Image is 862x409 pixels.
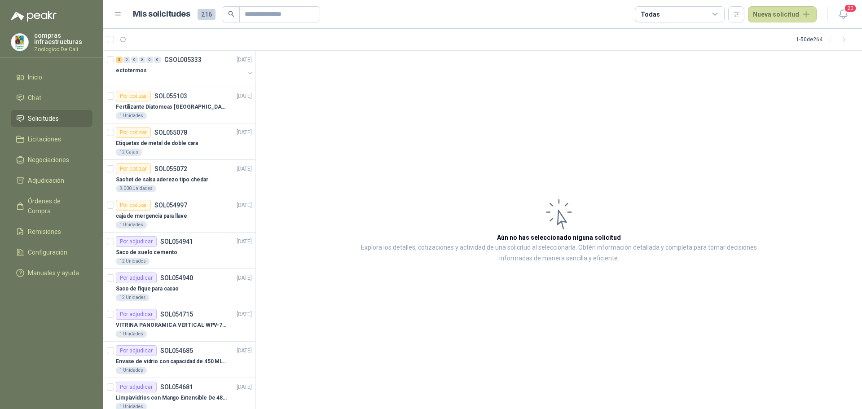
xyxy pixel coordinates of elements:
p: VITRINA PANORAMICA VERTICAL WPV-700FA [116,321,228,330]
div: Por cotizar [116,91,151,101]
p: ectotermos [116,66,147,75]
div: 12 Cajas [116,149,142,156]
div: 12 Unidades [116,294,150,301]
a: Por adjudicarSOL054715[DATE] VITRINA PANORAMICA VERTICAL WPV-700FA1 Unidades [103,305,255,342]
div: 1 Unidades [116,112,147,119]
a: Por cotizarSOL055078[DATE] Etiquetas de metal de doble cara12 Cajas [103,123,255,160]
a: Por adjudicarSOL054941[DATE] Saco de suelo cemento12 Unidades [103,233,255,269]
p: [DATE] [237,383,252,391]
div: 12 Unidades [116,258,150,265]
p: SOL054997 [154,202,187,208]
div: 0 [139,57,145,63]
div: 3 [116,57,123,63]
div: 1 Unidades [116,330,147,338]
p: compras infraestructuras [34,32,92,45]
img: Company Logo [11,34,28,51]
p: SOL054941 [160,238,193,245]
p: [DATE] [237,92,252,101]
a: Adjudicación [11,172,92,189]
a: Licitaciones [11,131,92,148]
span: Solicitudes [28,114,59,123]
p: Etiquetas de metal de doble cara [116,139,198,148]
a: Negociaciones [11,151,92,168]
p: GSOL005333 [164,57,202,63]
p: Saco de suelo cemento [116,248,177,257]
span: Negociaciones [28,155,69,165]
p: [DATE] [237,56,252,64]
p: SOL055103 [154,93,187,99]
p: Envase de vidrio con capacidad de 450 ML – 9X8X8 CM Caja x 12 unidades [116,357,228,366]
p: SOL055078 [154,129,187,136]
div: 0 [154,57,161,63]
p: [DATE] [237,274,252,282]
p: Sachet de salsa aderezo tipo chedar [116,176,208,184]
p: Zoologico De Cali [34,47,92,52]
a: Chat [11,89,92,106]
p: [DATE] [237,310,252,319]
a: Por adjudicarSOL054940[DATE] Saco de fique para cacao12 Unidades [103,269,255,305]
p: [DATE] [237,128,252,137]
p: [DATE] [237,165,252,173]
a: Manuales y ayuda [11,264,92,281]
div: Por adjudicar [116,236,157,247]
p: SOL055072 [154,166,187,172]
div: 1 Unidades [116,221,147,229]
h1: Mis solicitudes [133,8,190,21]
a: Inicio [11,69,92,86]
div: Por adjudicar [116,345,157,356]
span: 216 [198,9,215,20]
span: Chat [28,93,41,103]
button: 20 [835,6,851,22]
a: Por cotizarSOL054997[DATE] caja de mergencia para llave1 Unidades [103,196,255,233]
p: Explora los detalles, cotizaciones y actividad de una solicitud al seleccionarla. Obtén informaci... [346,242,772,264]
div: Todas [641,9,660,19]
div: Por adjudicar [116,309,157,320]
div: Por cotizar [116,163,151,174]
a: Órdenes de Compra [11,193,92,220]
p: Limpiavidrios con Mango Extensible De 48 a 78 cm [116,394,228,402]
p: SOL054681 [160,384,193,390]
div: 1 - 50 de 264 [796,32,851,47]
h3: Aún no has seleccionado niguna solicitud [497,233,621,242]
div: 0 [146,57,153,63]
img: Logo peakr [11,11,57,22]
div: Por adjudicar [116,382,157,392]
div: Por cotizar [116,127,151,138]
a: Por cotizarSOL055072[DATE] Sachet de salsa aderezo tipo chedar3.000 Unidades [103,160,255,196]
span: Licitaciones [28,134,61,144]
div: Por cotizar [116,200,151,211]
p: caja de mergencia para llave [116,212,187,220]
div: Por adjudicar [116,273,157,283]
span: Órdenes de Compra [28,196,84,216]
p: SOL054685 [160,347,193,354]
a: Solicitudes [11,110,92,127]
div: 0 [131,57,138,63]
a: Configuración [11,244,92,261]
button: Nueva solicitud [748,6,817,22]
p: SOL054940 [160,275,193,281]
span: Remisiones [28,227,61,237]
a: 3 0 0 0 0 0 GSOL005333[DATE] ectotermos [116,54,254,83]
p: [DATE] [237,237,252,246]
span: Manuales y ayuda [28,268,79,278]
span: 20 [844,4,857,13]
span: search [228,11,234,17]
div: 3.000 Unidades [116,185,156,192]
span: Configuración [28,247,67,257]
a: Remisiones [11,223,92,240]
p: Fertilizante Diatomeas [GEOGRAPHIC_DATA] 25kg Polvo [116,103,228,111]
p: Saco de fique para cacao [116,285,179,293]
p: [DATE] [237,347,252,355]
a: Por cotizarSOL055103[DATE] Fertilizante Diatomeas [GEOGRAPHIC_DATA] 25kg Polvo1 Unidades [103,87,255,123]
p: SOL054715 [160,311,193,317]
span: Inicio [28,72,42,82]
div: 0 [123,57,130,63]
p: [DATE] [237,201,252,210]
span: Adjudicación [28,176,64,185]
a: Por adjudicarSOL054685[DATE] Envase de vidrio con capacidad de 450 ML – 9X8X8 CM Caja x 12 unidad... [103,342,255,378]
div: 1 Unidades [116,367,147,374]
